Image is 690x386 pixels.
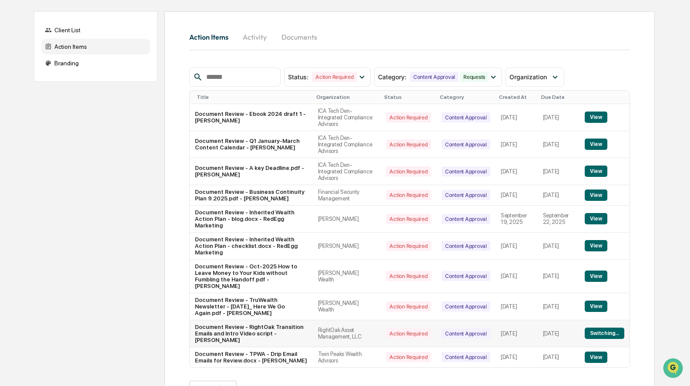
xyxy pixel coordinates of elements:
[60,106,111,122] a: 🗄️Attestations
[313,320,381,347] td: RightOak Asset Management, LLC
[312,72,357,82] div: Action Required
[442,271,490,281] div: Content Approval
[190,320,313,347] td: Document Review - RightOak Transition Emails and Intro Video script - [PERSON_NAME]
[538,131,580,158] td: [DATE]
[496,233,538,260] td: [DATE]
[538,347,580,367] td: [DATE]
[499,94,534,100] div: Created At
[440,94,492,100] div: Category
[41,22,150,38] div: Client List
[585,213,607,224] button: View
[538,158,580,185] td: [DATE]
[538,206,580,233] td: September 22, 2025
[496,260,538,293] td: [DATE]
[496,320,538,347] td: [DATE]
[386,301,431,312] div: Action Required
[61,147,105,154] a: Powered byPylon
[41,39,150,54] div: Action Items
[496,206,538,233] td: September 19, 2025
[386,214,431,224] div: Action Required
[313,131,381,158] td: ICA Tech Den-Integrated Compliance Advisors
[190,131,313,158] td: Document Review - Q1 January-March Content Calendar - [PERSON_NAME]
[442,328,490,339] div: Content Approval
[190,104,313,131] td: Document Review - Ebook 2024 draft 1 - [PERSON_NAME]
[87,148,105,154] span: Pylon
[5,123,58,139] a: 🔎Data Lookup
[41,55,150,71] div: Branding
[189,27,235,47] button: Action Items
[313,206,381,233] td: [PERSON_NAME]
[496,104,538,131] td: [DATE]
[190,293,313,320] td: Document Review - TruWealth Newsletter - [DATE]_ Here We Go Again.pdf - [PERSON_NAME]
[30,67,143,75] div: Start new chat
[378,73,406,81] span: Category :
[585,352,607,363] button: View
[72,110,108,119] span: Attestations
[386,112,431,122] div: Action Required
[288,73,308,81] span: Status :
[496,158,538,185] td: [DATE]
[148,69,158,80] button: Start new chat
[442,301,490,312] div: Content Approval
[197,94,309,100] div: Title
[189,27,630,47] div: activity tabs
[410,72,459,82] div: Content Approval
[585,328,624,339] button: Switching...
[585,271,607,282] button: View
[5,106,60,122] a: 🖐️Preclearance
[538,320,580,347] td: [DATE]
[386,139,431,149] div: Action Required
[585,190,607,201] button: View
[190,158,313,185] td: Document Review - A key Deadline.pdf - [PERSON_NAME]
[313,233,381,260] td: [PERSON_NAME]
[585,240,607,251] button: View
[313,347,381,367] td: Twin Peaks Wealth Advisors
[313,293,381,320] td: [PERSON_NAME] Wealth
[235,27,275,47] button: Activity
[9,111,16,118] div: 🖐️
[17,126,55,135] span: Data Lookup
[538,185,580,206] td: [DATE]
[386,190,431,200] div: Action Required
[538,293,580,320] td: [DATE]
[442,139,490,149] div: Content Approval
[662,357,686,381] iframe: Open customer support
[190,347,313,367] td: Document Review - TPWA - Drip Email Emails for Review.docx - [PERSON_NAME]
[316,94,378,100] div: Organization
[386,241,431,251] div: Action Required
[190,260,313,293] td: Document Review - Oct-2025 How to Leave Money to Your Kids without Fumbling the Handoff.pdf - [PE...
[585,112,607,123] button: View
[313,104,381,131] td: ICA Tech Den-Integrated Compliance Advisors
[275,27,324,47] button: Documents
[63,111,70,118] div: 🗄️
[9,67,24,82] img: 1746055101610-c473b297-6a78-478c-a979-82029cc54cd1
[313,185,381,206] td: Financial Security Management
[585,301,607,312] button: View
[585,139,607,150] button: View
[538,260,580,293] td: [DATE]
[585,166,607,177] button: View
[386,328,431,339] div: Action Required
[386,271,431,281] div: Action Required
[442,352,490,362] div: Content Approval
[30,75,110,82] div: We're available if you need us!
[442,166,490,176] div: Content Approval
[313,260,381,293] td: [PERSON_NAME] Wealth
[496,131,538,158] td: [DATE]
[386,352,431,362] div: Action Required
[386,166,431,176] div: Action Required
[442,241,490,251] div: Content Approval
[496,347,538,367] td: [DATE]
[496,185,538,206] td: [DATE]
[384,94,432,100] div: Status
[442,190,490,200] div: Content Approval
[442,112,490,122] div: Content Approval
[538,104,580,131] td: [DATE]
[17,110,56,119] span: Preclearance
[496,293,538,320] td: [DATE]
[9,127,16,134] div: 🔎
[190,233,313,260] td: Document Review - Inherited Wealth Action Plan - checklist.docx - RedEgg Marketing
[9,18,158,32] p: How can we help?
